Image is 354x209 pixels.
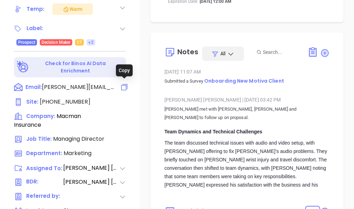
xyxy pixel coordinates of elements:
div: Copy [116,64,133,76]
span: Prospect [18,39,35,46]
span: Marketing [64,149,91,157]
span: Onboarding New Motiva Client [204,77,284,84]
span: [PERSON_NAME] [PERSON_NAME] [63,164,119,172]
span: [PERSON_NAME][EMAIL_ADDRESS][DOMAIN_NAME] [42,83,115,91]
p: [PERSON_NAME] met with [PERSON_NAME], [PERSON_NAME] and [PERSON_NAME] to follow up on proposal. [164,105,330,122]
span: Email: [25,83,42,92]
span: CT [77,39,82,46]
div: Warm [62,5,82,13]
input: Search... [263,48,300,56]
span: [PHONE_NUMBER] [40,98,90,106]
span: Site : [26,98,38,105]
div: Label: [27,23,43,34]
span: Department: [26,149,62,157]
div: The team discussed technical issues with audio and video setup, with [PERSON_NAME] offering to fi... [164,139,330,206]
span: | [242,97,243,103]
span: +2 [88,39,93,46]
span: Company: [26,112,55,120]
div: Notes [177,48,199,55]
p: Check for Binox AI Data Enrichment [30,60,121,75]
span: Managing Director [53,135,104,143]
span: All [220,50,226,57]
div: Team Dynamics and Technical Challenges [164,127,330,136]
span: [PERSON_NAME] [PERSON_NAME] [63,178,119,187]
span: Macman Insurance [14,112,81,129]
span: Referred by: [26,192,62,201]
span: BDR: [26,178,62,187]
p: Submitted a Survey [164,77,330,85]
span: Job Title: [26,135,52,142]
div: Temp: [27,4,45,14]
span: Assigned To: [26,165,62,173]
div: [DATE] 11:07 AM [164,67,330,77]
img: Ai-Enrich-DaqCidB-.svg [17,61,29,73]
div: [PERSON_NAME] [PERSON_NAME] [DATE] 03:42 PM [164,95,330,105]
span: Decision Maker [42,39,71,46]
